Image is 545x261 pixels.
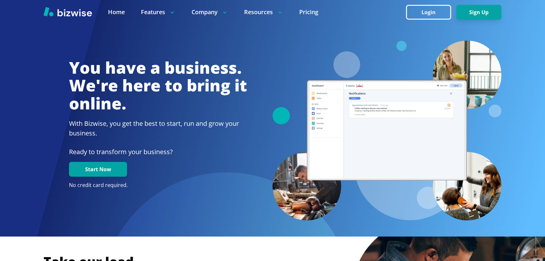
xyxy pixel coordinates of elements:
h2: With Bizwise, you get the best to start, run and grow your business. [69,119,247,138]
a: Home [108,8,125,16]
img: Bizwise Logo [44,7,92,16]
a: Sign Up [456,9,501,15]
h1: You have a business. We're here to bring it online. [69,59,247,113]
p: Resources [244,8,283,16]
p: Ready to transform your business? [69,147,247,157]
p: No credit card required. [69,182,247,189]
button: Start Now [69,162,127,177]
p: Features [141,8,175,16]
p: Company [192,8,228,16]
button: Login [406,5,451,20]
a: Login [406,9,456,15]
a: Start Now [69,166,127,172]
button: Sign Up [456,5,501,20]
a: Pricing [299,8,318,16]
